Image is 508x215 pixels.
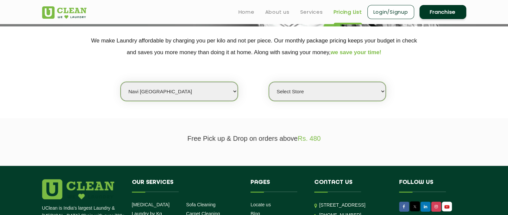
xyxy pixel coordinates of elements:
[238,8,255,16] a: Home
[186,202,215,207] a: Sofa Cleaning
[42,6,87,19] img: UClean Laundry and Dry Cleaning
[132,179,241,192] h4: Our Services
[443,203,451,210] img: UClean Laundry and Dry Cleaning
[250,202,271,207] a: Locate us
[42,35,466,58] p: We make Laundry affordable by charging you per kilo and not per piece. Our monthly package pricin...
[419,5,466,19] a: Franchise
[367,5,414,19] a: Login/Signup
[250,179,304,192] h4: Pages
[331,49,381,56] span: we save your time!
[334,8,362,16] a: Pricing List
[314,179,389,192] h4: Contact us
[265,8,290,16] a: About us
[319,201,389,209] p: [STREET_ADDRESS]
[132,202,170,207] a: [MEDICAL_DATA]
[298,135,321,142] span: Rs. 480
[42,135,466,142] p: Free Pick up & Drop on orders above
[300,8,323,16] a: Services
[399,179,458,192] h4: Follow us
[42,179,114,199] img: logo.png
